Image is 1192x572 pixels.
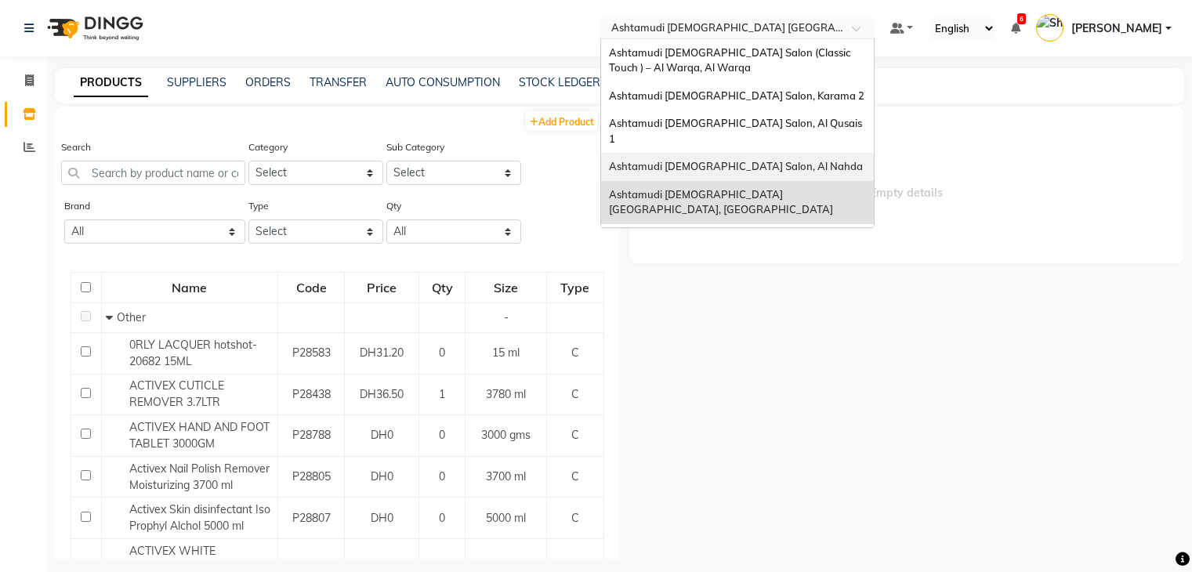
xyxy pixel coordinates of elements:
[129,420,270,451] span: ACTIVEX HAND AND FOOT TABLET 3000GM
[360,346,404,360] span: DH31.20
[245,75,291,89] a: ORDERS
[1036,14,1063,42] img: Shilpa Anil
[571,428,579,442] span: C
[486,387,526,401] span: 3780 ml
[519,75,600,89] a: STOCK LEDGER
[439,428,445,442] span: 0
[571,346,579,360] span: C
[292,428,331,442] span: P28788
[609,160,863,172] span: Ashtamudi [DEMOGRAPHIC_DATA] Salon, Al Nahda
[129,378,224,409] span: ACTIVEX CUTICLE REMOVER 3.7LTR
[64,199,90,213] label: Brand
[106,310,117,324] span: Collapse Row
[609,117,864,145] span: Ashtamudi [DEMOGRAPHIC_DATA] Salon, Al Qusais 1
[129,462,270,492] span: Activex Nail Polish Remover Moisturizing 3700 ml
[526,111,598,131] a: Add Product
[439,387,445,401] span: 1
[481,428,531,442] span: 3000 gms
[571,469,579,483] span: C
[167,75,226,89] a: SUPPLIERS
[360,387,404,401] span: DH36.50
[371,469,393,483] span: DH0
[420,273,465,302] div: Qty
[61,140,91,154] label: Search
[61,161,245,185] input: Search by product name or code
[1011,21,1020,35] a: 6
[609,46,853,74] span: Ashtamudi [DEMOGRAPHIC_DATA] Salon (Classic Touch ) – Al Warqa, Al Warqa
[492,346,520,360] span: 15 ml
[371,428,393,442] span: DH0
[129,338,257,368] span: 0RLY LACQUER hotshot- 20682 15ML
[486,511,526,525] span: 5000 ml
[609,89,864,102] span: Ashtamudi [DEMOGRAPHIC_DATA] Salon, Karama 2
[1071,20,1162,37] span: [PERSON_NAME]
[371,511,393,525] span: DH0
[600,38,875,228] ng-dropdown-panel: Options list
[248,199,269,213] label: Type
[292,511,331,525] span: P28807
[571,511,579,525] span: C
[439,346,445,360] span: 0
[466,273,545,302] div: Size
[386,199,401,213] label: Qty
[292,346,331,360] span: P28583
[609,188,833,216] span: Ashtamudi [DEMOGRAPHIC_DATA] [GEOGRAPHIC_DATA], [GEOGRAPHIC_DATA]
[103,273,277,302] div: Name
[571,387,579,401] span: C
[548,273,603,302] div: Type
[439,511,445,525] span: 0
[248,140,288,154] label: Category
[117,310,146,324] span: Other
[310,75,367,89] a: TRANSFER
[386,140,444,154] label: Sub Category
[74,69,148,97] a: PRODUCTS
[40,6,147,50] img: logo
[486,469,526,483] span: 3700 ml
[504,310,509,324] span: -
[346,273,418,302] div: Price
[439,469,445,483] span: 0
[279,273,343,302] div: Code
[386,75,500,89] a: AUTO CONSUMPTION
[292,469,331,483] span: P28805
[129,502,270,533] span: Activex Skin disinfectant Iso Prophyl Alchol 5000 ml
[292,387,331,401] span: P28438
[629,107,1185,263] span: Empty details
[1017,13,1026,24] span: 6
